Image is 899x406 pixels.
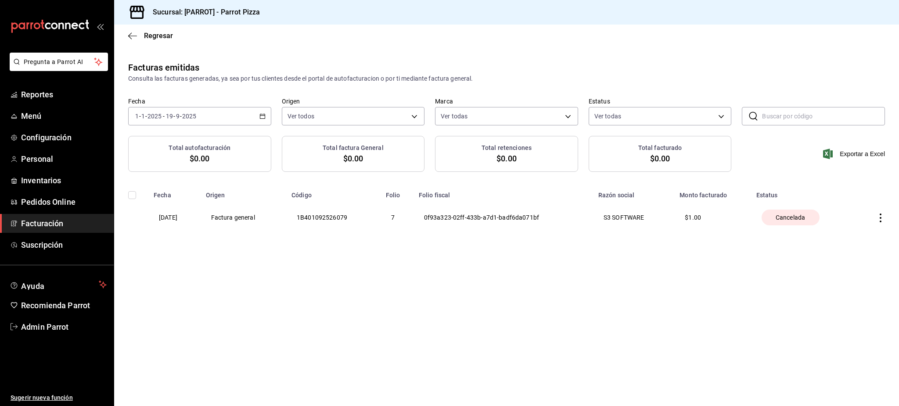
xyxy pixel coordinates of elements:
input: -- [135,113,139,120]
span: Recomienda Parrot [21,299,107,311]
span: Cancelada [772,213,809,222]
span: - [173,113,175,120]
th: [DATE] [148,199,201,236]
span: Pregunta a Parrot AI [24,57,94,67]
span: Ver todas [594,112,621,121]
th: 7 [381,199,414,236]
span: - [145,113,147,120]
button: Exportar a Excel [825,149,885,159]
th: Razón social [593,186,674,199]
th: Fecha [148,186,201,199]
th: S3 SOFTWARE [593,199,674,236]
span: Facturación [21,217,107,229]
th: 0f93a323-02ff-433b-a7d1-badf6da071bf [414,199,593,236]
h3: Total facturado [638,143,682,153]
span: $0.00 [496,153,517,164]
input: -- [141,113,145,120]
span: $0.00 [343,153,363,164]
a: Pregunta a Parrot AI [6,64,108,73]
th: Estatus [751,186,855,199]
span: Ayuda [21,279,95,290]
label: Origen [282,98,425,104]
span: Sugerir nueva función [11,393,107,402]
span: Personal [21,153,107,165]
h3: Sucursal: [PARROT] - Parrot Pizza [146,7,260,18]
input: -- [165,113,173,120]
input: -- [176,113,180,120]
button: Regresar [128,32,173,40]
span: - [163,113,165,120]
h3: Total autofacturación [169,143,230,153]
th: Código [286,186,381,199]
h3: Total retenciones [482,143,532,153]
div: Consulta las facturas generadas, ya sea por tus clientes desde el portal de autofacturacion o por... [128,74,885,83]
th: Monto facturado [674,186,751,199]
button: open_drawer_menu [97,23,104,30]
span: - [180,113,182,120]
span: Menú [21,110,107,122]
span: Reportes [21,89,107,100]
span: $0.00 [650,153,670,164]
span: Inventarios [21,175,107,186]
label: Estatus [589,98,732,104]
span: $0.00 [190,153,210,164]
span: Admin Parrot [21,321,107,333]
span: Regresar [144,32,173,40]
span: Suscripción [21,239,107,251]
h3: Total factura General [323,143,384,153]
span: Ver todos [288,112,314,121]
button: Pregunta a Parrot AI [10,53,108,71]
input: ---- [147,113,162,120]
input: Buscar por código [762,107,885,125]
th: Folio fiscal [414,186,593,199]
div: Facturas emitidas [128,61,199,74]
input: ---- [182,113,197,120]
th: Folio [381,186,414,199]
span: - [139,113,141,120]
label: Marca [435,98,578,104]
th: 1B401092526079 [286,199,381,236]
label: Fecha [128,98,271,104]
span: Configuración [21,132,107,143]
th: Factura general [201,199,286,236]
th: $ 1.00 [674,199,751,236]
span: Pedidos Online [21,196,107,208]
th: Origen [201,186,286,199]
span: Ver todas [441,112,467,121]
